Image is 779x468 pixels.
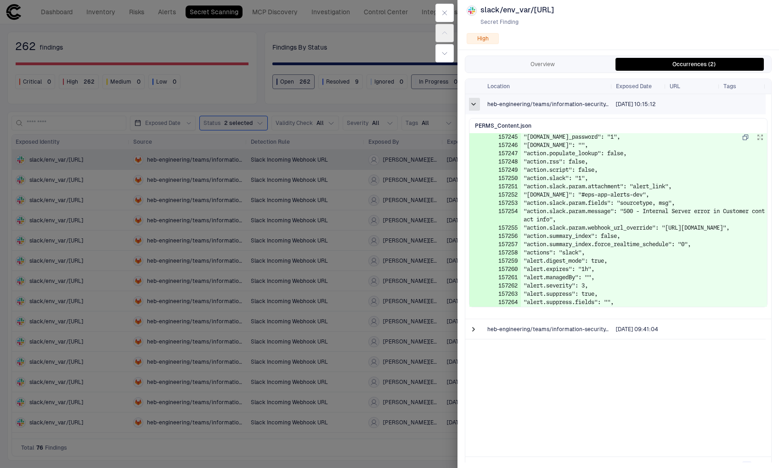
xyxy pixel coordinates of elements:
[616,101,655,108] span: [DATE] 10:15:12
[521,232,767,241] td: "action.summary_index": false,
[521,191,767,199] td: "[DOMAIN_NAME]": "#eps-app-alerts-dev",
[521,175,767,183] td: "action.slack": "1",
[495,141,521,150] td: 157246
[480,18,554,26] span: Secret Finding
[618,58,769,71] button: Occurrences (2)
[480,6,554,15] span: slack/env_var/[URL]
[521,208,767,224] td: "action.slack.param.message": "500 - Internal Server error in Customer contact info",
[616,101,655,108] div: 8/11/2025 15:15:12 (GMT+00:00 UTC)
[521,150,767,158] td: "action.populate_lookup": false,
[521,290,767,299] td: "alert.suppress": true,
[495,158,521,166] td: 157248
[495,232,521,241] td: 157256
[521,141,767,150] td: "[DOMAIN_NAME]": "",
[495,241,521,249] td: 157257
[616,83,652,90] span: Exposed Date
[495,199,521,208] td: 157253
[616,326,658,333] span: [DATE] 09:41:04
[521,183,767,191] td: "action.slack.param.attachment": "alert_link",
[521,224,767,232] td: "action.slack.param.webhook_url_override": "[URL][DOMAIN_NAME]",
[495,224,521,232] td: 157255
[521,257,767,265] td: "alert.digest_mode": true,
[521,158,767,166] td: "action.rss": false,
[521,133,767,141] td: "[DOMAIN_NAME]_password": "1",
[477,35,489,42] span: High
[495,208,521,224] td: 157254
[521,241,767,249] td: "action.summary_index.force_realtime_schedule": "0",
[475,122,531,130] span: PERMS_Content.json
[521,274,767,282] td: "alert.managedBy": "",
[495,299,521,307] td: 157264
[521,166,767,175] td: "action.script": false,
[495,191,521,199] td: 157252
[495,166,521,175] td: 157249
[723,83,736,90] span: Tags
[468,7,475,14] div: Slack
[495,274,521,282] td: 157261
[616,326,658,333] div: 8/6/2025 14:41:04 (GMT+00:00 UTC)
[487,83,510,90] span: Location
[495,183,521,191] td: 157251
[521,199,767,208] td: "action.slack.param.fields": "sourcetype, msg",
[521,299,767,307] td: "alert.suppress.fields": "",
[495,175,521,183] td: 157250
[670,83,680,90] span: URL
[495,282,521,290] td: 157262
[467,58,618,71] button: Overview
[495,290,521,299] td: 157263
[495,265,521,274] td: 157260
[495,150,521,158] td: 157247
[495,249,521,257] td: 157258
[495,257,521,265] td: 157259
[521,282,767,290] td: "alert.severity": 3,
[521,265,767,274] td: "alert.expires": "1h",
[521,249,767,257] td: "actions": "slack",
[495,133,521,141] td: 157245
